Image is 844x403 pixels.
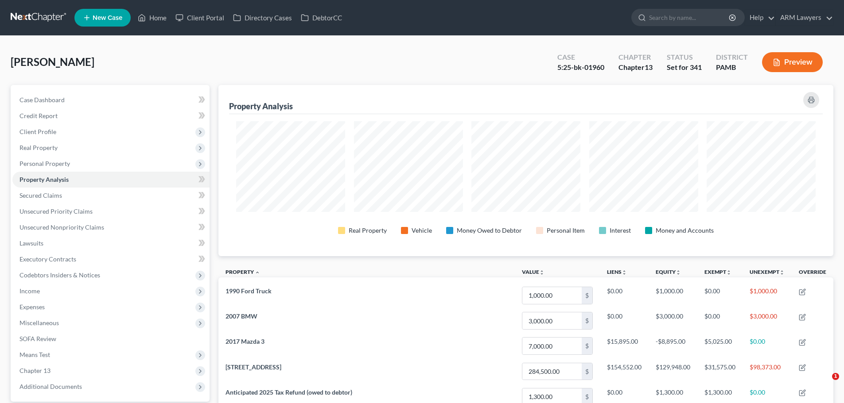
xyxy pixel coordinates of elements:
[522,287,582,304] input: 0.00
[19,255,76,263] span: Executory Contracts
[645,63,653,71] span: 13
[19,160,70,167] span: Personal Property
[547,226,585,235] div: Personal Item
[12,108,210,124] a: Credit Report
[618,52,653,62] div: Chapter
[582,338,592,354] div: $
[12,92,210,108] a: Case Dashboard
[726,270,731,275] i: unfold_more
[19,96,65,104] span: Case Dashboard
[582,287,592,304] div: $
[600,359,649,384] td: $154,552.00
[226,269,260,275] a: Property expand_less
[600,308,649,334] td: $0.00
[226,338,264,345] span: 2017 Mazda 3
[133,10,171,26] a: Home
[19,192,62,199] span: Secured Claims
[412,226,432,235] div: Vehicle
[557,52,604,62] div: Case
[522,312,582,329] input: 0.00
[19,128,56,135] span: Client Profile
[11,55,94,68] span: [PERSON_NAME]
[776,10,833,26] a: ARM Lawyers
[697,283,743,308] td: $0.00
[649,283,697,308] td: $1,000.00
[745,10,775,26] a: Help
[750,269,785,275] a: Unexemptunfold_more
[19,271,100,279] span: Codebtors Insiders & Notices
[582,312,592,329] div: $
[600,283,649,308] td: $0.00
[296,10,346,26] a: DebtorCC
[12,172,210,188] a: Property Analysis
[832,373,839,380] span: 1
[743,283,792,308] td: $1,000.00
[229,101,293,111] div: Property Analysis
[656,269,681,275] a: Equityunfold_more
[697,308,743,334] td: $0.00
[19,112,58,119] span: Credit Report
[649,308,697,334] td: $3,000.00
[19,176,69,183] span: Property Analysis
[255,270,260,275] i: expand_less
[12,251,210,267] a: Executory Contracts
[349,226,387,235] div: Real Property
[667,52,702,62] div: Status
[12,331,210,347] a: SOFA Review
[19,351,50,358] span: Means Test
[743,359,792,384] td: $98,373.00
[607,269,627,275] a: Liensunfold_more
[557,62,604,73] div: 5:25-bk-01960
[676,270,681,275] i: unfold_more
[697,334,743,359] td: $5,025.00
[19,207,93,215] span: Unsecured Priority Claims
[618,62,653,73] div: Chapter
[12,235,210,251] a: Lawsuits
[19,319,59,326] span: Miscellaneous
[226,363,281,371] span: [STREET_ADDRESS]
[667,62,702,73] div: Set for 341
[12,188,210,203] a: Secured Claims
[779,270,785,275] i: unfold_more
[622,270,627,275] i: unfold_more
[226,388,352,396] span: Anticipated 2025 Tax Refund (owed to debtor)
[649,9,730,26] input: Search by name...
[19,383,82,390] span: Additional Documents
[226,312,257,320] span: 2007 BMW
[522,338,582,354] input: 0.00
[19,287,40,295] span: Income
[649,359,697,384] td: $129,948.00
[792,263,833,283] th: Override
[171,10,229,26] a: Client Portal
[93,15,122,21] span: New Case
[19,144,58,151] span: Real Property
[522,363,582,380] input: 0.00
[743,334,792,359] td: $0.00
[716,52,748,62] div: District
[229,10,296,26] a: Directory Cases
[19,239,43,247] span: Lawsuits
[12,219,210,235] a: Unsecured Nonpriority Claims
[716,62,748,73] div: PAMB
[12,203,210,219] a: Unsecured Priority Claims
[19,223,104,231] span: Unsecured Nonpriority Claims
[582,363,592,380] div: $
[19,303,45,311] span: Expenses
[743,308,792,334] td: $3,000.00
[539,270,545,275] i: unfold_more
[814,373,835,394] iframe: Intercom live chat
[19,367,51,374] span: Chapter 13
[19,335,56,342] span: SOFA Review
[697,359,743,384] td: $31,575.00
[600,334,649,359] td: $15,895.00
[457,226,522,235] div: Money Owed to Debtor
[649,334,697,359] td: -$8,895.00
[522,269,545,275] a: Valueunfold_more
[762,52,823,72] button: Preview
[226,287,272,295] span: 1990 Ford Truck
[656,226,714,235] div: Money and Accounts
[704,269,731,275] a: Exemptunfold_more
[610,226,631,235] div: Interest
